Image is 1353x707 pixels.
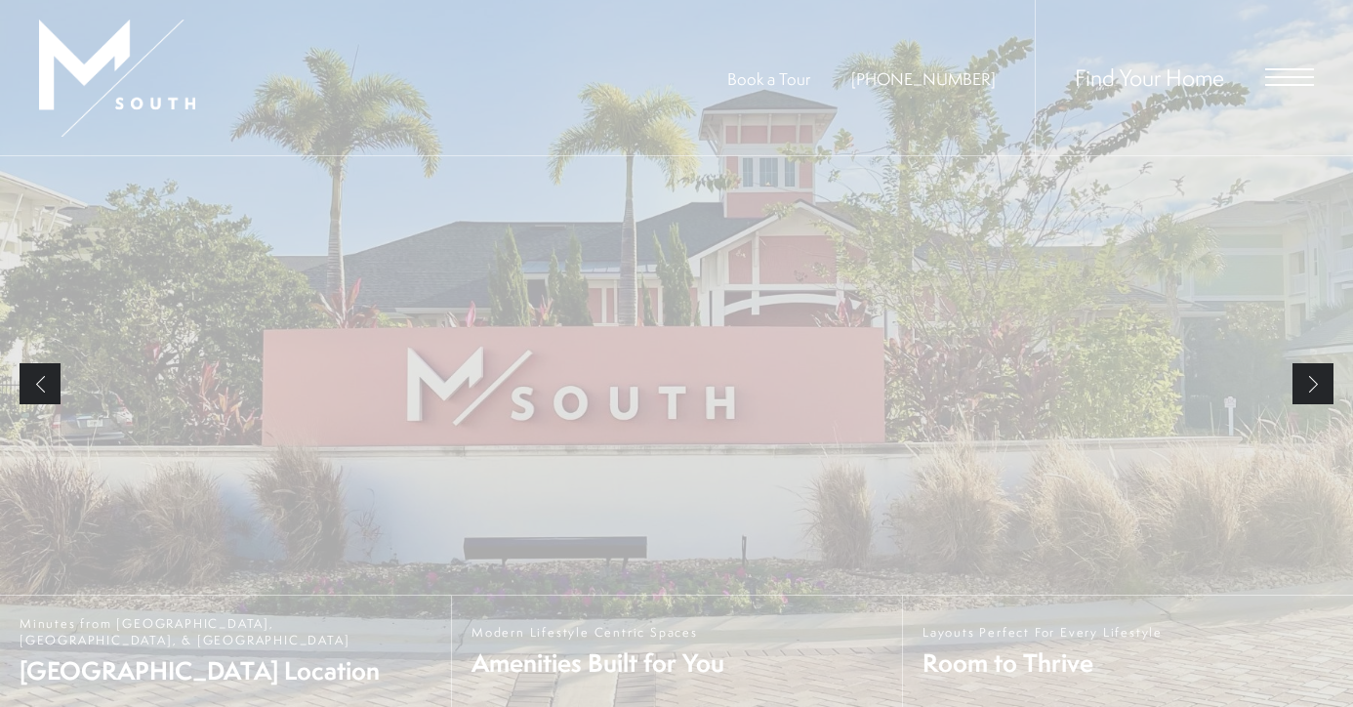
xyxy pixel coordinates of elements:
button: Open Menu [1265,68,1314,86]
span: Amenities Built for You [471,645,724,680]
span: [PHONE_NUMBER] [851,67,996,90]
a: Previous [20,363,61,404]
span: Layouts Perfect For Every Lifestyle [922,624,1163,641]
a: Book a Tour [727,67,810,90]
a: Find Your Home [1075,62,1224,93]
a: Call Us at 813-570-8014 [851,67,996,90]
a: Layouts Perfect For Every Lifestyle [902,596,1353,707]
a: Modern Lifestyle Centric Spaces [451,596,902,707]
span: Room to Thrive [922,645,1163,680]
span: [GEOGRAPHIC_DATA] Location [20,653,431,687]
a: Next [1292,363,1333,404]
span: Minutes from [GEOGRAPHIC_DATA], [GEOGRAPHIC_DATA], & [GEOGRAPHIC_DATA] [20,615,431,648]
span: Modern Lifestyle Centric Spaces [471,624,724,641]
img: MSouth [39,20,195,137]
